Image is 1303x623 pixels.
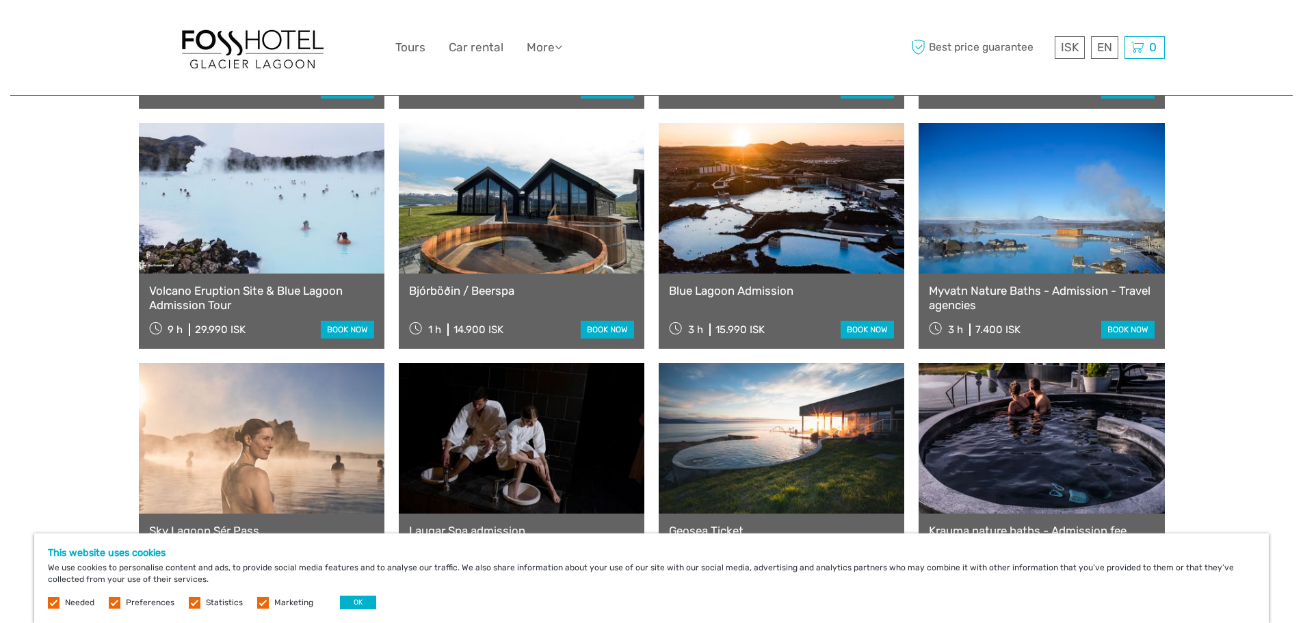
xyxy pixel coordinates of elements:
[340,596,376,609] button: OK
[409,524,634,538] a: Laugar Spa admission
[527,38,562,57] a: More
[48,547,1255,559] h5: This website uses cookies
[929,524,1154,538] a: Krauma nature baths - Admission fee
[1101,321,1155,339] a: book now
[19,24,155,35] p: We're away right now. Please check back later!
[1061,40,1079,54] span: ISK
[168,323,183,336] span: 9 h
[321,321,374,339] a: book now
[177,23,328,72] img: 1303-6910c56d-1cb8-4c54-b886-5f11292459f5_logo_big.jpg
[581,321,634,339] a: book now
[274,597,313,609] label: Marketing
[975,323,1021,336] div: 7.400 ISK
[195,323,246,336] div: 29.990 ISK
[428,323,441,336] span: 1 h
[126,597,174,609] label: Preferences
[669,284,894,297] a: Blue Lagoon Admission
[1091,36,1118,59] div: EN
[669,524,894,538] a: Geosea Ticket
[449,38,503,57] a: Car rental
[715,323,765,336] div: 15.990 ISK
[149,524,374,538] a: Sky Lagoon Sér Pass
[1147,40,1159,54] span: 0
[34,533,1269,623] div: We use cookies to personalise content and ads, to provide social media features and to analyse ou...
[65,597,94,609] label: Needed
[948,323,963,336] span: 3 h
[157,21,174,38] button: Open LiveChat chat widget
[841,321,894,339] a: book now
[206,597,243,609] label: Statistics
[453,323,503,336] div: 14.900 ISK
[688,323,703,336] span: 3 h
[409,284,634,297] a: Bjórböðin / Beerspa
[149,284,374,312] a: Volcano Eruption Site & Blue Lagoon Admission Tour
[929,284,1154,312] a: Myvatn Nature Baths - Admission - Travel agencies
[395,38,425,57] a: Tours
[908,36,1051,59] span: Best price guarantee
